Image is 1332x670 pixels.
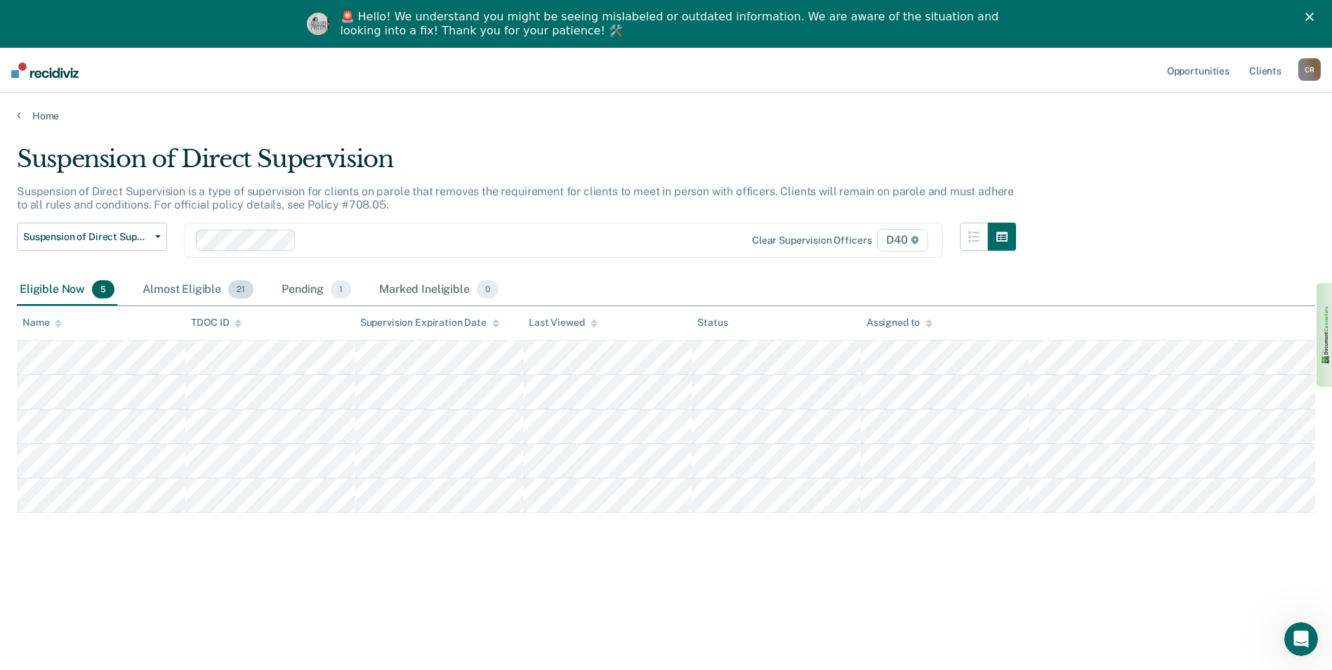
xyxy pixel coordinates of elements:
p: Suspension of Direct Supervision is a type of supervision for clients on parole that removes the ... [17,185,1014,211]
iframe: Intercom live chat [1284,622,1318,656]
span: 0 [477,280,499,298]
div: Name [22,317,62,329]
button: Suspension of Direct Supervision [17,223,167,251]
div: Supervision Expiration Date [360,317,499,329]
a: Clients [1246,48,1284,93]
span: 21 [228,280,253,298]
span: 1 [331,280,351,298]
span: 5 [92,280,114,298]
div: Suspension of Direct Supervision [17,145,1016,185]
div: Close [1305,13,1319,21]
div: C R [1298,58,1321,81]
div: Status [697,317,727,329]
img: 1EdhxLVo1YiRZ3Z8BN9RqzlQoUKFChUqVNCHvwChSTTdtRxrrAAAAABJRU5ErkJggg== [1320,305,1331,366]
div: Eligible Now5 [17,275,117,306]
div: Marked Ineligible0 [376,275,501,306]
img: Recidiviz [11,63,79,78]
span: Suspension of Direct Supervision [23,231,150,243]
img: Profile image for Kim [307,13,329,35]
a: Home [17,110,1315,122]
div: TDOC ID [191,317,242,329]
span: D40 [877,229,928,251]
div: 🚨 Hello! We understand you might be seeing mislabeled or outdated information. We are aware of th... [341,10,1003,38]
div: Clear supervision officers [752,235,871,247]
div: Pending1 [279,275,354,306]
div: Almost Eligible21 [140,275,256,306]
a: Opportunities [1164,48,1232,93]
div: Assigned to [866,317,932,329]
div: Last Viewed [529,317,597,329]
button: CR [1298,58,1321,81]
